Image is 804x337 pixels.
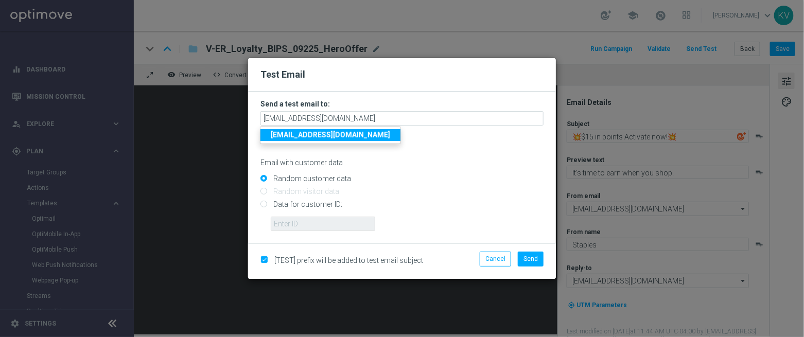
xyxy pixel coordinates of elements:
[518,252,544,266] button: Send
[480,252,511,266] button: Cancel
[523,255,538,262] span: Send
[271,131,390,139] strong: [EMAIL_ADDRESS][DOMAIN_NAME]
[271,174,351,183] label: Random customer data
[260,128,544,137] p: Separate multiple addresses with commas
[260,129,400,141] a: [EMAIL_ADDRESS][DOMAIN_NAME]
[260,68,544,81] h2: Test Email
[260,99,544,109] h3: Send a test email to:
[271,217,375,231] input: Enter ID
[260,158,544,167] p: Email with customer data
[274,256,423,264] span: [TEST] prefix will be added to test email subject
